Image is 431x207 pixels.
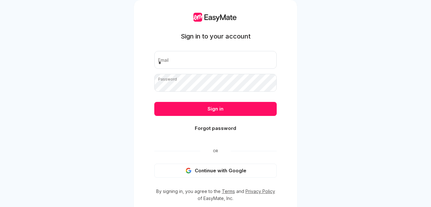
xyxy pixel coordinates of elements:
[200,148,231,153] span: Or
[181,32,251,41] h1: Sign in to your account
[154,121,277,135] button: Forgot password
[222,189,235,194] a: Terms
[154,102,277,116] button: Sign in
[245,189,275,194] a: Privacy Policy
[154,164,277,178] button: Continue with Google
[154,188,277,202] p: By signing in, you agree to the and of EasyMate, Inc.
